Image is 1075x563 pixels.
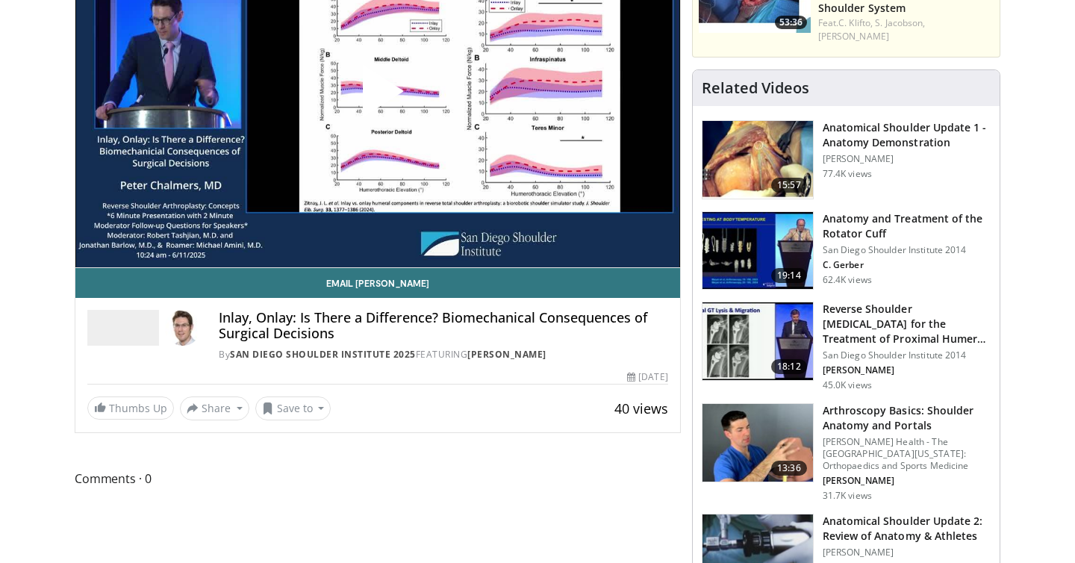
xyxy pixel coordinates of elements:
a: 18:12 Reverse Shoulder [MEDICAL_DATA] for the Treatment of Proximal Humeral … San Diego Shoulder ... [702,302,991,391]
a: 19:14 Anatomy and Treatment of the Rotator Cuff San Diego Shoulder Institute 2014 C. Gerber 62.4K... [702,211,991,290]
a: San Diego Shoulder Institute 2025 [230,348,416,361]
span: 19:14 [771,268,807,283]
p: [PERSON_NAME] [823,153,991,165]
p: [PERSON_NAME] [823,364,991,376]
img: 9534a039-0eaa-4167-96cf-d5be049a70d8.150x105_q85_crop-smart_upscale.jpg [702,404,813,482]
p: 45.0K views [823,379,872,391]
a: 13:36 Arthroscopy Basics: Shoulder Anatomy and Portals [PERSON_NAME] Health - The [GEOGRAPHIC_DAT... [702,403,991,502]
button: Save to [255,396,331,420]
span: 53:36 [775,16,807,29]
a: 15:57 Anatomical Shoulder Update 1 - Anatomy Demonstration [PERSON_NAME] 77.4K views [702,120,991,199]
div: By FEATURING [219,348,668,361]
h3: Anatomy and Treatment of the Rotator Cuff [823,211,991,241]
h3: Anatomical Shoulder Update 2: Review of Anatomy & Athletes [823,514,991,544]
a: Email [PERSON_NAME] [75,268,680,298]
button: Play Video [243,24,512,170]
img: laj_3.png.150x105_q85_crop-smart_upscale.jpg [702,121,813,199]
div: Feat. [818,16,994,43]
p: 77.4K views [823,168,872,180]
span: 13:36 [771,461,807,476]
img: San Diego Shoulder Institute 2025 [87,310,159,346]
p: 31.7K views [823,490,872,502]
p: San Diego Shoulder Institute 2014 [823,244,991,256]
a: Thumbs Up [87,396,174,420]
p: 62.4K views [823,274,872,286]
span: 40 views [614,399,668,417]
span: 18:12 [771,359,807,374]
img: Q2xRg7exoPLTwO8X4xMDoxOjA4MTsiGN.150x105_q85_crop-smart_upscale.jpg [702,302,813,380]
a: C. Klifto, [838,16,873,29]
h3: Anatomical Shoulder Update 1 - Anatomy Demonstration [823,120,991,150]
p: San Diego Shoulder Institute 2014 [823,349,991,361]
h3: Arthroscopy Basics: Shoulder Anatomy and Portals [823,403,991,433]
p: [PERSON_NAME] [823,475,991,487]
img: 58008271-3059-4eea-87a5-8726eb53a503.150x105_q85_crop-smart_upscale.jpg [702,212,813,290]
p: [PERSON_NAME] Health - The [GEOGRAPHIC_DATA][US_STATE]: Orthopaedics and Sports Medicine [823,436,991,472]
a: S. Jacobson, [875,16,925,29]
span: 15:57 [771,178,807,193]
a: [PERSON_NAME] [818,30,889,43]
button: Share [180,396,249,420]
h4: Inlay, Onlay: Is There a Difference? Biomechanical Consequences of Surgical Decisions [219,310,668,342]
span: Comments 0 [75,469,681,488]
img: Avatar [165,310,201,346]
p: [PERSON_NAME] [823,547,991,559]
p: C. Gerber [823,259,991,271]
h3: Reverse Shoulder [MEDICAL_DATA] for the Treatment of Proximal Humeral … [823,302,991,346]
div: [DATE] [627,370,667,384]
h4: Related Videos [702,79,809,97]
a: [PERSON_NAME] [467,348,546,361]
